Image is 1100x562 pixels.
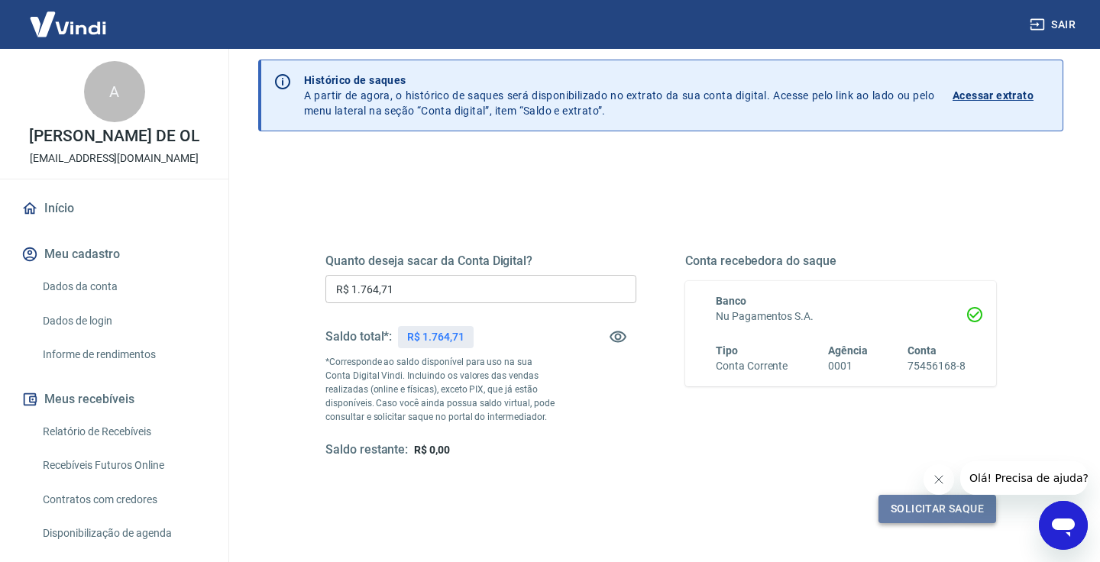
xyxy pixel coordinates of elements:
a: Relatório de Recebíveis [37,416,210,447]
a: Contratos com credores [37,484,210,515]
img: Vindi [18,1,118,47]
h6: Nu Pagamentos S.A. [716,308,966,325]
h6: Conta Corrente [716,358,788,374]
span: Tipo [716,344,738,357]
h6: 75456168-8 [907,358,966,374]
span: R$ 0,00 [414,444,450,456]
a: Dados da conta [37,271,210,302]
h5: Saldo total*: [325,329,392,344]
p: A partir de agora, o histórico de saques será disponibilizado no extrato da sua conta digital. Ac... [304,73,934,118]
a: Informe de rendimentos [37,339,210,370]
span: Conta [907,344,937,357]
span: Olá! Precisa de ajuda? [9,11,128,23]
a: Dados de login [37,305,210,337]
a: Recebíveis Futuros Online [37,450,210,481]
iframe: Fechar mensagem [924,464,954,495]
span: Agência [828,344,868,357]
button: Meus recebíveis [18,383,210,416]
p: [PERSON_NAME] DE OL [29,128,199,144]
p: R$ 1.764,71 [407,329,464,345]
button: Sair [1027,11,1082,39]
h5: Saldo restante: [325,442,408,458]
button: Solicitar saque [878,495,996,523]
p: Histórico de saques [304,73,934,88]
a: Acessar extrato [953,73,1050,118]
p: [EMAIL_ADDRESS][DOMAIN_NAME] [30,150,199,166]
a: Disponibilização de agenda [37,518,210,549]
h5: Conta recebedora do saque [685,254,996,269]
iframe: Botão para abrir a janela de mensagens [1039,501,1088,550]
button: Meu cadastro [18,237,210,271]
p: *Corresponde ao saldo disponível para uso na sua Conta Digital Vindi. Incluindo os valores das ve... [325,355,558,424]
a: Início [18,192,210,225]
p: Acessar extrato [953,88,1034,103]
iframe: Mensagem da empresa [960,461,1088,495]
h6: 0001 [828,358,868,374]
span: Banco [716,295,746,307]
div: A [84,61,145,122]
h5: Quanto deseja sacar da Conta Digital? [325,254,636,269]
